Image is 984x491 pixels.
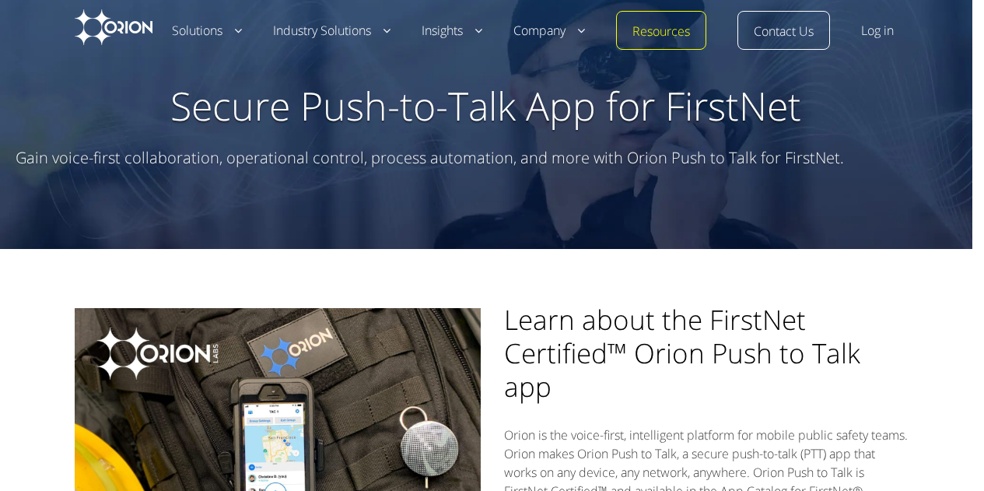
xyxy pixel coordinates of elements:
[906,416,984,491] iframe: Chat Widget
[632,23,690,41] a: Resources
[273,22,390,40] a: Industry Solutions
[513,22,585,40] a: Company
[504,303,910,403] h2: Learn about the FirstNet Certified™ Orion Push to Talk app
[422,22,482,40] a: Insights
[16,79,957,133] h1: Secure Push-to-Talk App for FirstNet
[16,149,957,167] p: Gain voice-first collaboration, operational control, process automation, and more with Orion Push...
[172,22,242,40] a: Solutions
[75,9,152,45] img: Orion
[754,23,814,41] a: Contact Us
[861,22,894,40] a: Log in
